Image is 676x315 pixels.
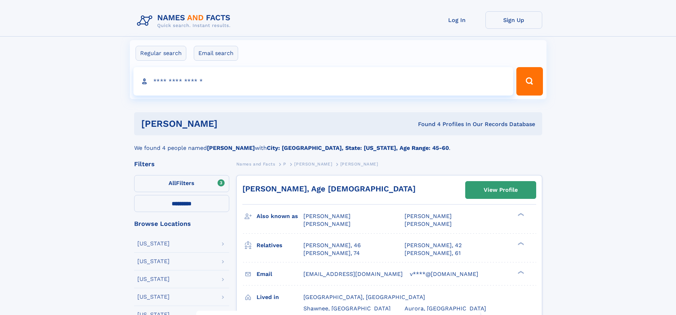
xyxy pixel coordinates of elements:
label: Filters [134,175,229,192]
a: Log In [429,11,485,29]
span: [PERSON_NAME] [405,221,452,227]
a: [PERSON_NAME], 61 [405,249,461,257]
a: Sign Up [485,11,542,29]
span: All [169,180,176,186]
div: ❯ [516,270,524,275]
a: [PERSON_NAME], 46 [303,241,361,249]
h3: Email [257,268,303,280]
img: Logo Names and Facts [134,11,236,31]
div: [US_STATE] [137,276,170,282]
a: P [283,159,286,168]
h3: Also known as [257,210,303,222]
div: [US_STATE] [137,241,170,246]
h3: Relatives [257,239,303,251]
a: [PERSON_NAME], 42 [405,241,462,249]
h3: Lived in [257,291,303,303]
div: ❯ [516,212,524,217]
div: [US_STATE] [137,259,170,264]
div: View Profile [484,182,518,198]
input: search input [133,67,513,96]
span: [GEOGRAPHIC_DATA], [GEOGRAPHIC_DATA] [303,294,425,300]
a: [PERSON_NAME] [294,159,332,168]
h1: [PERSON_NAME] [141,119,318,128]
div: Filters [134,161,229,167]
label: Regular search [136,46,186,61]
b: [PERSON_NAME] [207,145,255,151]
b: City: [GEOGRAPHIC_DATA], State: [US_STATE], Age Range: 45-60 [267,145,449,151]
label: Email search [194,46,238,61]
div: [US_STATE] [137,294,170,300]
a: View Profile [466,181,536,199]
span: Aurora, [GEOGRAPHIC_DATA] [405,305,486,312]
a: [PERSON_NAME], 74 [303,249,360,257]
a: [PERSON_NAME], Age [DEMOGRAPHIC_DATA] [242,184,416,193]
div: We found 4 people named with . [134,135,542,152]
span: [PERSON_NAME] [294,162,332,167]
span: P [283,162,286,167]
span: [PERSON_NAME] [303,213,351,219]
a: Names and Facts [236,159,275,168]
div: Browse Locations [134,221,229,227]
div: ❯ [516,241,524,246]
span: Shawnee, [GEOGRAPHIC_DATA] [303,305,391,312]
span: [PERSON_NAME] [405,213,452,219]
div: Found 4 Profiles In Our Records Database [318,120,535,128]
button: Search Button [516,67,543,96]
span: [EMAIL_ADDRESS][DOMAIN_NAME] [303,271,403,277]
span: [PERSON_NAME] [303,221,351,227]
span: [PERSON_NAME] [340,162,378,167]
